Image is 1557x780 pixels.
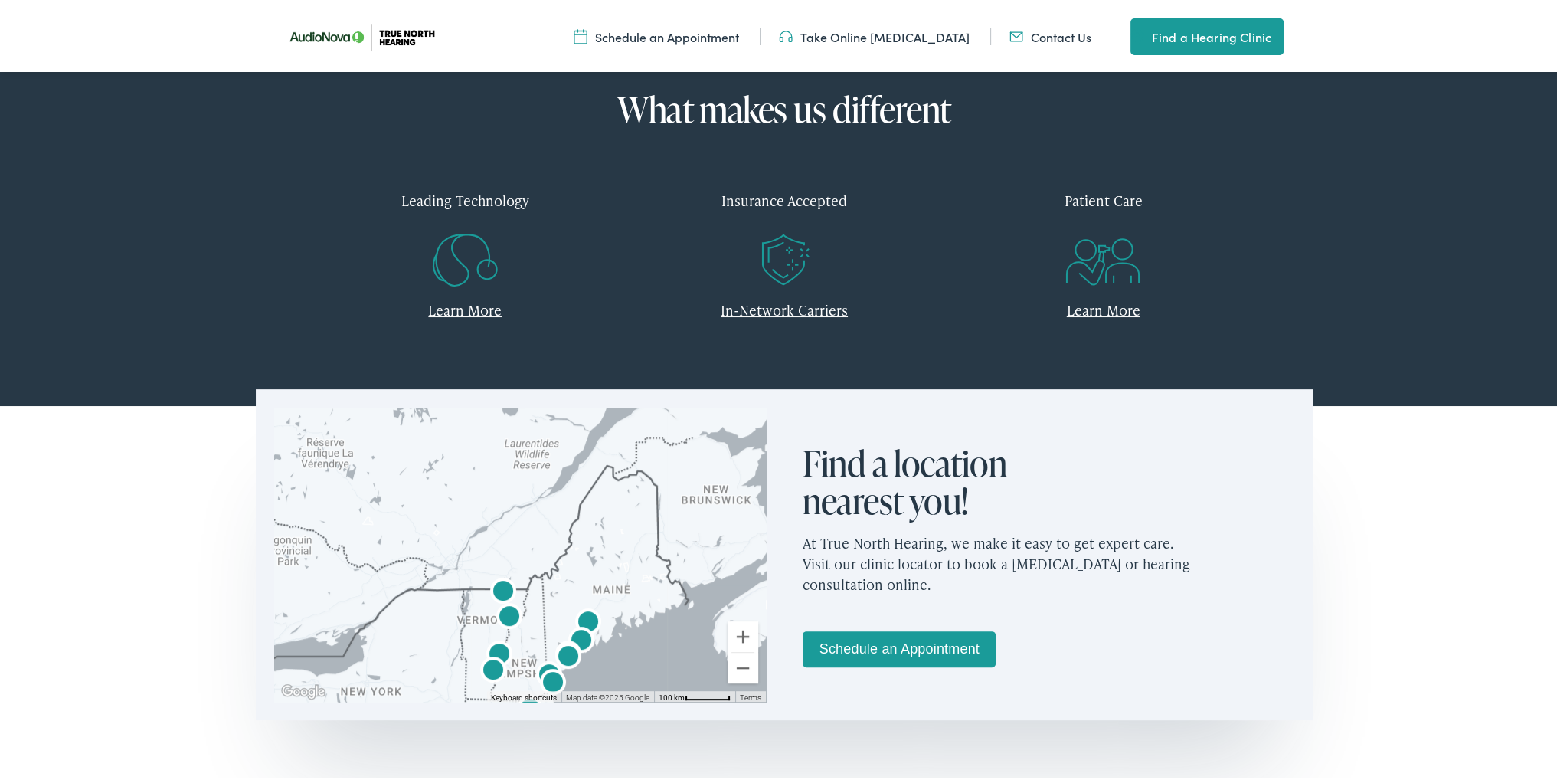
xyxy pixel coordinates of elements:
div: AudioNova [550,634,587,671]
button: Zoom in [728,618,758,649]
a: Terms (opens in new tab) [740,690,761,699]
a: Leading Technology [317,175,613,266]
a: In-Network Carriers [721,297,848,316]
img: Google [278,679,329,699]
a: Take Online [MEDICAL_DATA] [779,25,970,42]
div: AudioNova [485,572,522,608]
div: Leading Technology [317,175,613,220]
span: 100 km [659,690,685,699]
a: Open this area in Google Maps (opens a new window) [278,679,329,699]
a: Contact Us [1009,25,1091,42]
div: AudioNova [475,651,512,687]
h2: Find a location nearest you! [803,441,1048,517]
div: True North Hearing by AudioNova [570,602,607,639]
div: Patient Care [955,175,1251,220]
div: AudioNova [550,637,587,673]
div: AudioNova [563,621,600,657]
a: Patient Care [955,175,1251,266]
div: AudioNova [531,655,568,692]
div: Insurance Accepted [636,175,933,220]
button: Zoom out [728,650,758,680]
h2: What makes us different [317,87,1251,126]
button: Map Scale: 100 km per 56 pixels [654,688,735,699]
div: True North Hearing by AudioNova [481,634,518,671]
div: AudioNova [535,663,571,700]
a: Learn More [428,297,502,316]
button: Keyboard shortcuts [491,690,557,700]
img: Mail icon in color code ffb348, used for communication purposes [1009,25,1023,42]
a: Schedule an Appointment [574,25,739,42]
img: Icon symbolizing a calendar in color code ffb348 [574,25,587,42]
a: Insurance Accepted [636,175,933,266]
p: At True North Hearing, we make it easy to get expert care. Visit our clinic locator to book a [ME... [803,517,1294,604]
a: Schedule an Appointment [803,628,996,664]
div: AudioNova [491,597,528,634]
a: Learn More [1067,297,1140,316]
img: utility icon [1130,25,1144,43]
span: Map data ©2025 Google [566,690,649,699]
img: Headphones icon in color code ffb348 [779,25,793,42]
a: Find a Hearing Clinic [1130,15,1284,52]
